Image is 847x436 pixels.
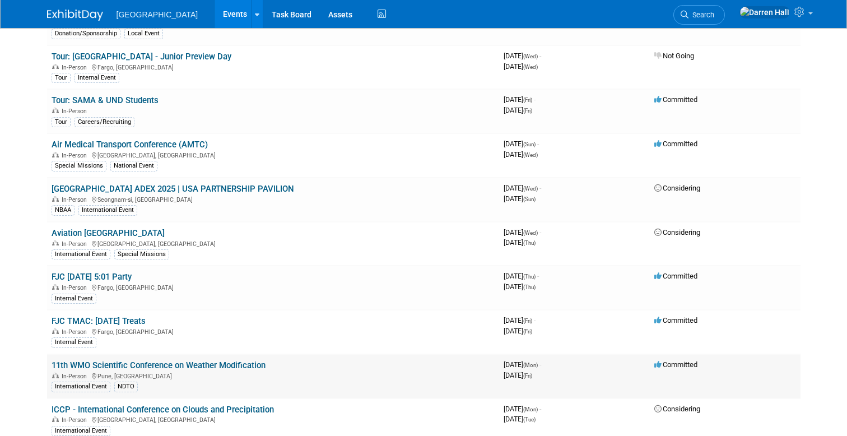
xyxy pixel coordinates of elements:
span: (Wed) [523,152,538,158]
a: FJC [DATE] 5:01 Party [52,272,132,282]
img: In-Person Event [52,196,59,202]
span: (Fri) [523,108,532,114]
span: - [539,405,541,413]
span: [DATE] [504,62,538,71]
div: International Event [52,249,110,259]
a: Search [673,5,725,25]
span: (Sun) [523,141,536,147]
span: - [539,184,541,192]
div: International Event [78,205,137,215]
img: ExhibitDay [47,10,103,21]
span: - [537,272,539,280]
div: Fargo, [GEOGRAPHIC_DATA] [52,282,495,291]
img: In-Person Event [52,152,59,157]
div: Fargo, [GEOGRAPHIC_DATA] [52,327,495,336]
span: (Fri) [523,328,532,335]
span: [DATE] [504,238,536,247]
span: In-Person [62,196,90,203]
a: Tour: [GEOGRAPHIC_DATA] - Junior Preview Day [52,52,231,62]
div: Pune, [GEOGRAPHIC_DATA] [52,371,495,380]
a: Air Medical Transport Conference (AMTC) [52,140,208,150]
div: Tour [52,117,71,127]
span: - [534,316,536,324]
span: In-Person [62,64,90,71]
span: Considering [654,228,700,236]
img: In-Person Event [52,240,59,246]
div: NBAA [52,205,75,215]
span: [DATE] [504,371,532,379]
div: Internal Event [52,294,96,304]
div: Seongnam-si, [GEOGRAPHIC_DATA] [52,194,495,203]
span: [DATE] [504,194,536,203]
div: International Event [52,426,110,436]
span: (Wed) [523,230,538,236]
span: (Thu) [523,273,536,280]
img: Darren Hall [739,6,790,18]
img: In-Person Event [52,416,59,422]
div: Tour [52,73,71,83]
span: [DATE] [504,282,536,291]
div: Local Event [124,29,163,39]
span: [DATE] [504,95,536,104]
a: ICCP - International Conference on Clouds and Precipitation [52,405,274,415]
span: (Wed) [523,185,538,192]
img: In-Person Event [52,284,59,290]
span: In-Person [62,240,90,248]
span: In-Person [62,416,90,424]
span: (Mon) [523,362,538,368]
span: [DATE] [504,184,541,192]
span: Search [688,11,714,19]
span: Committed [654,272,697,280]
span: In-Person [62,328,90,336]
span: Committed [654,95,697,104]
a: [GEOGRAPHIC_DATA] ADEX 2025 | USA PARTNERSHIP PAVILION [52,184,294,194]
span: [DATE] [504,150,538,159]
span: [DATE] [504,52,541,60]
span: [DATE] [504,360,541,369]
span: In-Person [62,152,90,159]
span: (Tue) [523,416,536,423]
div: [GEOGRAPHIC_DATA], [GEOGRAPHIC_DATA] [52,150,495,159]
span: [DATE] [504,415,536,423]
span: (Fri) [523,97,532,103]
span: In-Person [62,284,90,291]
span: (Thu) [523,240,536,246]
div: Special Missions [52,161,106,171]
a: FJC TMAC: [DATE] Treats [52,316,146,326]
div: Internal Event [75,73,119,83]
img: In-Person Event [52,64,59,69]
span: Considering [654,405,700,413]
span: Committed [654,360,697,369]
div: [GEOGRAPHIC_DATA], [GEOGRAPHIC_DATA] [52,239,495,248]
span: (Fri) [523,318,532,324]
span: [DATE] [504,228,541,236]
div: [GEOGRAPHIC_DATA], [GEOGRAPHIC_DATA] [52,415,495,424]
div: Fargo, [GEOGRAPHIC_DATA] [52,62,495,71]
span: (Wed) [523,53,538,59]
div: National Event [110,161,157,171]
span: Not Going [654,52,694,60]
span: - [539,228,541,236]
img: In-Person Event [52,108,59,113]
span: Committed [654,140,697,148]
span: [DATE] [504,316,536,324]
div: Internal Event [52,337,96,347]
span: (Sun) [523,196,536,202]
span: Considering [654,184,700,192]
span: In-Person [62,373,90,380]
span: [DATE] [504,106,532,114]
span: In-Person [62,108,90,115]
span: - [537,140,539,148]
span: (Fri) [523,373,532,379]
a: 11th WMO Scientific Conference on Weather Modification [52,360,266,370]
span: Committed [654,316,697,324]
img: In-Person Event [52,373,59,378]
div: Careers/Recruiting [75,117,134,127]
span: [DATE] [504,405,541,413]
span: [DATE] [504,327,532,335]
img: In-Person Event [52,328,59,334]
span: - [534,95,536,104]
div: Donation/Sponsorship [52,29,120,39]
div: International Event [52,382,110,392]
span: (Wed) [523,64,538,70]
